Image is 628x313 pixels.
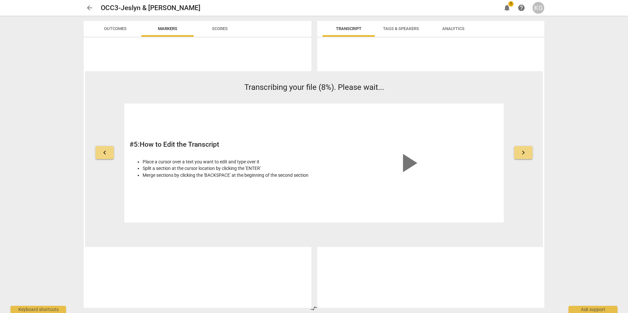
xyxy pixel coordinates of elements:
[158,26,177,31] span: Markers
[383,26,419,31] span: Tags & Speakers
[143,172,310,179] li: Merge sections by clicking the 'BACKSPACE' at the beginning of the second section
[532,2,544,14] button: KG
[101,149,109,156] span: keyboard_arrow_left
[212,26,228,31] span: Scores
[104,26,127,31] span: Outcomes
[143,158,310,165] li: Place a cursor over a text you want to edit and type over it
[336,26,361,31] span: Transcript
[101,4,201,12] h2: OCC3-Jeslyn & [PERSON_NAME]
[130,140,310,149] h2: # 5 : How to Edit the Transcript
[568,306,618,313] div: Ask support
[10,306,66,313] div: Keyboard shortcuts
[508,1,514,7] span: 1
[244,83,384,92] span: Transcribing your file (8%). Please wait...
[86,4,94,12] span: arrow_back
[442,26,464,31] span: Analytics
[392,147,424,179] span: play_arrow
[503,4,511,12] span: notifications
[501,2,513,14] button: Notifications
[519,149,527,156] span: keyboard_arrow_right
[517,4,525,12] span: help
[143,165,310,172] li: Split a section at the cursor location by clicking the 'ENTER'
[310,305,318,312] span: compare_arrows
[515,2,527,14] a: Help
